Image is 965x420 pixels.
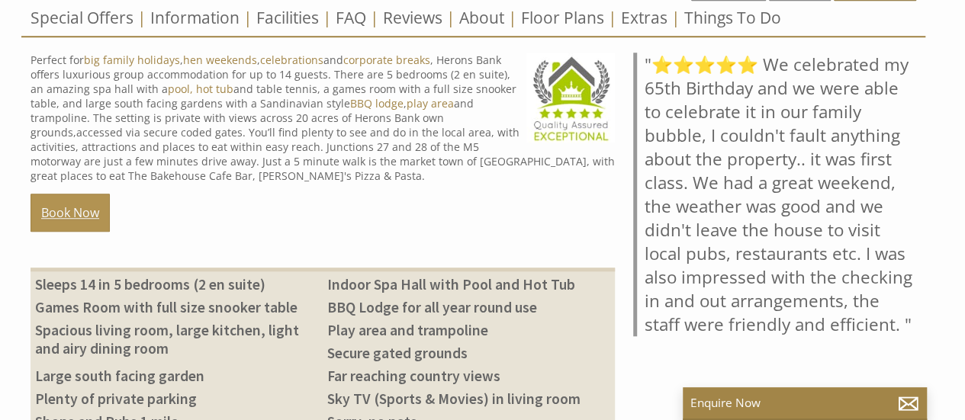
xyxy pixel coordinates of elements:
a: celebrations [260,53,323,67]
p: Enquire Now [690,395,919,411]
blockquote: "⭐⭐⭐⭐⭐ We celebrated my 65th Birthday and we were able to celebrate it in our family bubble, I co... [633,53,916,336]
a: big family holidays [84,53,180,67]
a: FAQ [336,7,366,28]
li: Secure gated grounds [323,341,615,364]
p: Perfect for , , and , Herons Bank offers luxurious group accommodation for up to 14 guests. There... [31,53,615,183]
a: Facilities [256,7,319,28]
li: Play area and trampoline [323,319,615,341]
a: corporate breaks [343,53,430,67]
li: Far reaching country views [323,364,615,387]
a: hen weekends [183,53,257,67]
li: Plenty of private parking [31,387,323,410]
li: Indoor Spa Hall with Pool and Hot Tub [323,273,615,296]
a: Reviews [383,7,442,28]
a: Special Offers [31,7,133,28]
a: BBQ lodge [350,96,404,111]
img: Sleeps12.com - Quality Assured - 5 Star Exceptional Award [526,53,615,143]
a: Book Now [31,194,110,232]
a: pool, hot tub [168,82,233,96]
a: Extras [621,7,667,28]
li: Sleeps 14 in 5 bedrooms (2 en suite) [31,273,323,296]
li: Sky TV (Sports & Movies) in living room [323,387,615,410]
a: Information [150,7,240,28]
li: Spacious living room, large kitchen, light and airy dining room [31,319,323,360]
a: Floor Plans [521,7,604,28]
li: Large south facing garden [31,364,323,387]
a: Things To Do [684,7,781,28]
a: play area [407,96,454,111]
a: About [459,7,504,28]
li: Games Room with full size snooker table [31,296,323,319]
li: BBQ Lodge for all year round use [323,296,615,319]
